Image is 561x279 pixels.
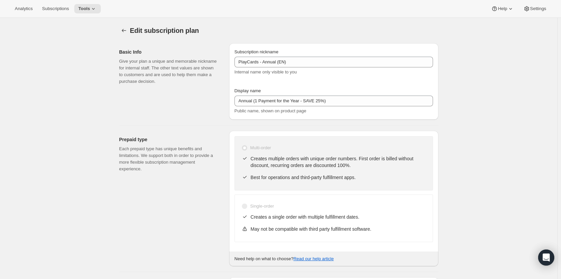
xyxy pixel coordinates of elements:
[119,49,218,55] h2: Basic Info
[130,27,199,34] span: Edit subscription plan
[487,4,518,13] button: Help
[38,4,73,13] button: Subscriptions
[119,136,218,143] h2: Prepaid type
[42,6,69,11] span: Subscriptions
[119,146,218,172] p: Each prepaid type has unique benefits and limitations. We support both in order to provide a more...
[538,249,554,266] div: Open Intercom Messenger
[119,26,129,35] button: Subscription plans
[251,155,426,169] p: Creates multiple orders with unique order numbers. First order is billed without discount, recurr...
[15,6,33,11] span: Analytics
[251,174,426,181] p: Best for operations and third-party fulfillment apps.
[119,58,218,85] p: Give your plan a unique and memorable nickname for internal staff. The other text values are show...
[250,204,274,209] span: Single-order
[519,4,550,13] button: Settings
[498,6,507,11] span: Help
[229,252,438,266] div: Need help on what to choose?
[74,4,101,13] button: Tools
[78,6,90,11] span: Tools
[234,88,261,93] span: Display name
[234,57,433,67] input: Subscribe & Save
[530,6,546,11] span: Settings
[234,108,306,113] span: Public name, shown on product page
[11,4,37,13] button: Analytics
[234,96,433,106] input: Subscribe & Save
[234,69,297,74] span: Internal name only visible to you
[250,145,271,150] span: Multi-order
[251,226,426,232] p: May not be compatible with third party fulfillment software.
[251,214,426,220] p: Creates a single order with multiple fulfillment dates.
[234,49,278,54] span: Subscription nickname
[293,256,334,261] a: Read our help article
